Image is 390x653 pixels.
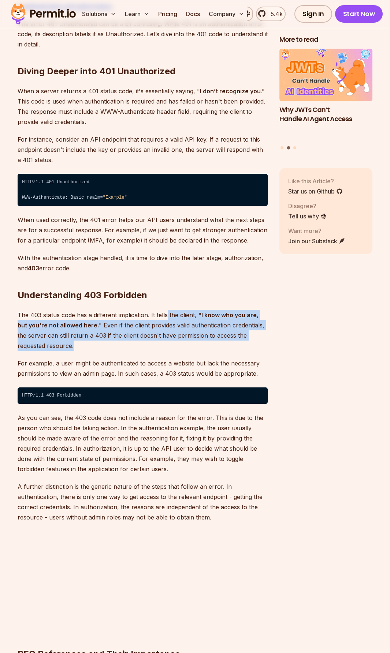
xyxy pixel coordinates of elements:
img: Why JWTs Can’t Handle AI Agent Access [279,49,372,101]
code: HTTP/1.1 403 Forbidden [18,387,268,404]
li: 2 of 3 [279,49,372,142]
h2: More to read [279,35,372,44]
p: As you can see, the 403 code does not include a reason for the error. This is due to the person w... [18,413,268,474]
p: When used correctly, the 401 error helps our API users understand what the next steps are for a s... [18,215,268,245]
p: For instance, consider an API endpoint that requires a valid API key. If a request to this endpoi... [18,134,268,165]
a: Docs [183,7,203,21]
h2: Diving Deeper into 401 Unauthorized [18,36,268,77]
p: For example, a user might be authenticated to access a website but lack the necessary permissions... [18,358,268,379]
button: Go to slide 1 [281,146,283,149]
img: Permit logo [7,1,79,26]
button: Go to slide 2 [287,146,290,149]
a: Join our Substack [288,237,345,245]
p: Like this Article? [288,177,343,185]
p: When a server returns a 401 status code, it's essentially saying, " ." This code is used when aut... [18,86,268,127]
strong: 403 [28,264,39,272]
span: 5.4k [266,10,283,18]
a: Sign In [294,5,332,23]
p: The error 401 Unauthorized can be a bit confusing. While 401 is an authentication error code, its... [18,19,268,49]
code: HTTP/1.1 401 Unauthorized ⁠ WWW-Authenticate: Basic realm= [18,174,268,206]
p: Want more? [288,226,345,235]
a: Start Now [335,5,383,23]
h2: Understanding 403 Forbidden [18,260,268,301]
a: 5.4k [256,7,286,21]
div: Posts [279,49,372,150]
button: Learn [122,7,152,21]
strong: I don’t recognize you [200,87,261,95]
a: Why JWTs Can’t Handle AI Agent AccessWhy JWTs Can’t Handle AI Agent Access [279,49,372,142]
span: "Example" [103,195,127,200]
strong: I know who you are, but you're not allowed here. [18,311,259,329]
a: Pricing [155,7,180,21]
p: A further distinction is the generic nature of the steps that follow an error. In authentication,... [18,481,268,522]
p: Disagree? [288,202,327,210]
p: The 403 status code has a different implication. It tells the client, " " Even if the client prov... [18,310,268,351]
h3: Why JWTs Can’t Handle AI Agent Access [279,105,372,124]
a: Tell us why [288,212,327,221]
button: Go to slide 3 [293,146,296,149]
button: Company [206,7,247,21]
a: Star us on Github [288,187,343,196]
button: Solutions [79,7,119,21]
p: With the authentication stage handled, it is time to dive into the later stage, authorization, an... [18,253,268,273]
iframe: https://lu.ma/embed/calendar/cal-osivJJtYL9hKgx6/events [18,530,237,639]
